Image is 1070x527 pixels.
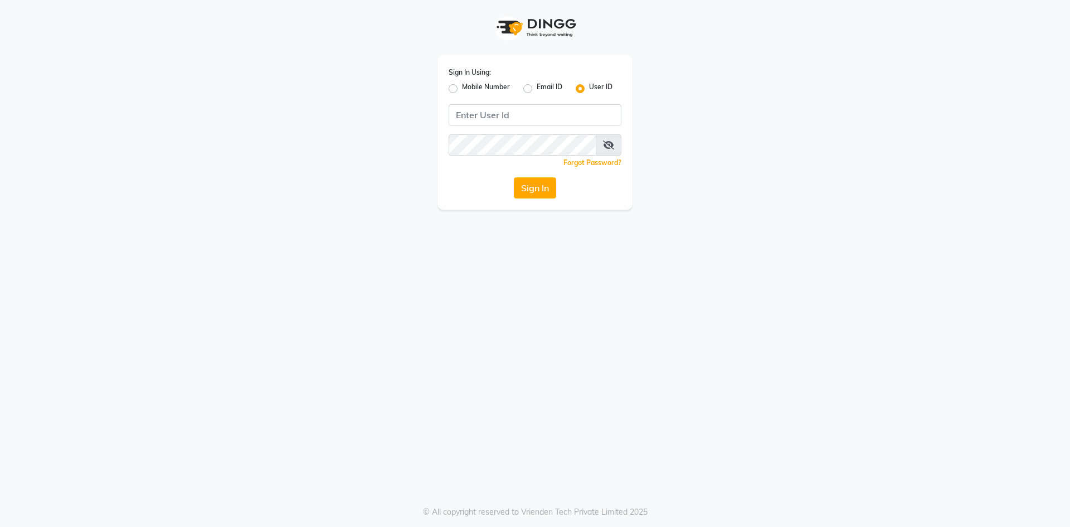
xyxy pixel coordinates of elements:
input: Username [449,104,621,125]
label: User ID [589,82,612,95]
label: Email ID [537,82,562,95]
img: logo1.svg [490,11,580,44]
a: Forgot Password? [563,158,621,167]
label: Sign In Using: [449,67,491,78]
label: Mobile Number [462,82,510,95]
input: Username [449,134,596,156]
button: Sign In [514,177,556,199]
